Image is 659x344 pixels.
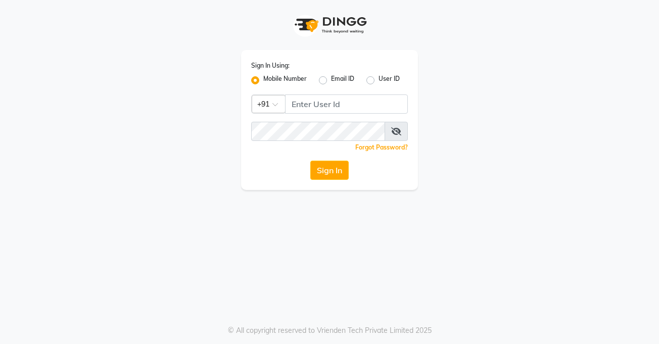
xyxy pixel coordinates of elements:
[331,74,354,86] label: Email ID
[263,74,307,86] label: Mobile Number
[355,143,408,151] a: Forgot Password?
[310,161,349,180] button: Sign In
[289,10,370,40] img: logo1.svg
[251,61,290,70] label: Sign In Using:
[379,74,400,86] label: User ID
[251,122,385,141] input: Username
[285,94,408,114] input: Username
